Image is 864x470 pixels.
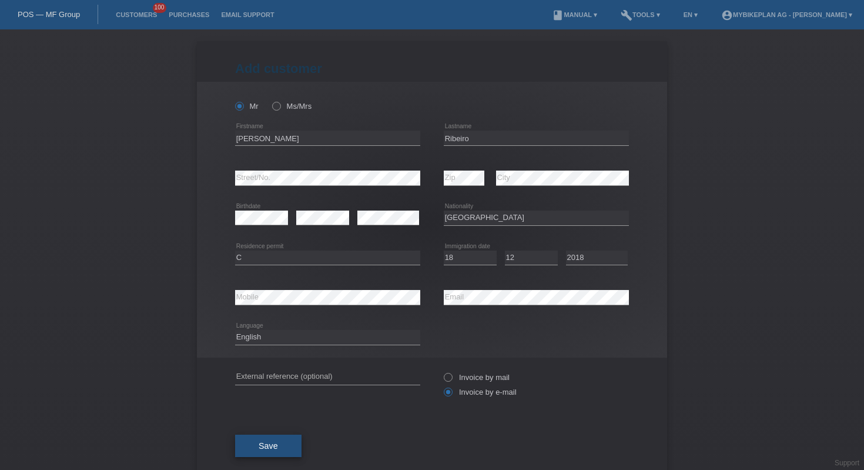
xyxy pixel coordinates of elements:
[444,373,451,388] input: Invoice by mail
[215,11,280,18] a: Email Support
[110,11,163,18] a: Customers
[163,11,215,18] a: Purchases
[678,11,704,18] a: EN ▾
[235,102,243,109] input: Mr
[235,61,629,76] h1: Add customer
[615,11,666,18] a: buildTools ▾
[546,11,603,18] a: bookManual ▾
[621,9,632,21] i: build
[272,102,280,109] input: Ms/Mrs
[835,459,859,467] a: Support
[552,9,564,21] i: book
[235,102,259,111] label: Mr
[444,373,510,382] label: Invoice by mail
[721,9,733,21] i: account_circle
[715,11,858,18] a: account_circleMybikeplan AG - [PERSON_NAME] ▾
[272,102,312,111] label: Ms/Mrs
[18,10,80,19] a: POS — MF Group
[444,388,517,396] label: Invoice by e-mail
[259,441,278,451] span: Save
[235,435,302,457] button: Save
[153,3,167,13] span: 100
[444,388,451,402] input: Invoice by e-mail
